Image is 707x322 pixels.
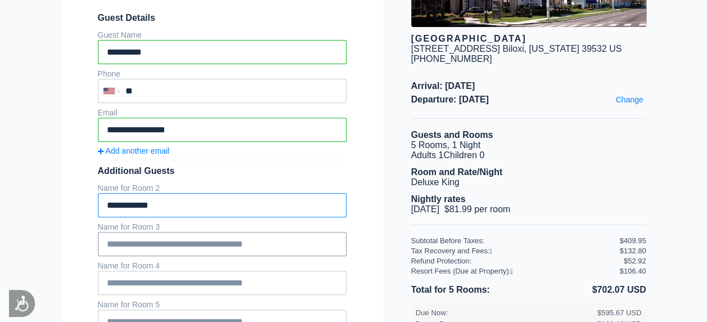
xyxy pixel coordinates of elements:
a: Change [613,92,646,107]
span: Departure: [DATE] [411,95,646,105]
span: 39532 [582,44,607,53]
span: Guest Details [98,13,346,23]
div: $409.95 [620,236,646,245]
div: Subtotal Before Taxes: [411,236,620,245]
label: Email [98,108,118,117]
div: [GEOGRAPHIC_DATA] [411,34,646,44]
label: Name for Room 5 [98,300,160,309]
div: Additional Guests [98,166,346,176]
label: Name for Room 3 [98,222,160,231]
div: $106.40 [620,267,646,275]
div: [PHONE_NUMBER] [411,54,646,64]
div: Tax Recovery and Fees: [411,247,620,255]
label: Name for Room 4 [98,261,160,270]
div: $132.80 [620,247,646,255]
div: Due Now: [416,308,597,317]
label: Name for Room 2 [98,184,160,193]
label: Guest Name [98,30,142,39]
label: Phone [98,69,120,78]
li: Total for 5 Rooms: [411,283,529,297]
div: Refund Protection: [411,257,624,265]
div: [STREET_ADDRESS] [411,44,500,54]
span: [DATE] $81.99 per room [411,204,511,214]
li: $702.07 USD [529,283,646,297]
span: US [609,44,622,53]
div: Resort Fees (Due at Property): [411,267,620,275]
a: Add another email [98,146,346,155]
div: $595.67 USD [597,308,642,317]
span: [US_STATE] [529,44,579,53]
b: Room and Rate/Night [411,167,503,177]
span: Arrival: [DATE] [411,81,646,91]
div: $52.92 [624,257,646,265]
span: Biloxi, [502,44,526,53]
div: United States: +1 [99,80,123,102]
b: Guests and Rooms [411,130,493,140]
b: Nightly rates [411,194,466,204]
li: 5 Rooms, 1 Night [411,140,646,150]
li: Adults 1 [411,150,646,160]
span: Children 0 [443,150,484,160]
li: Deluxe King [411,177,646,187]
